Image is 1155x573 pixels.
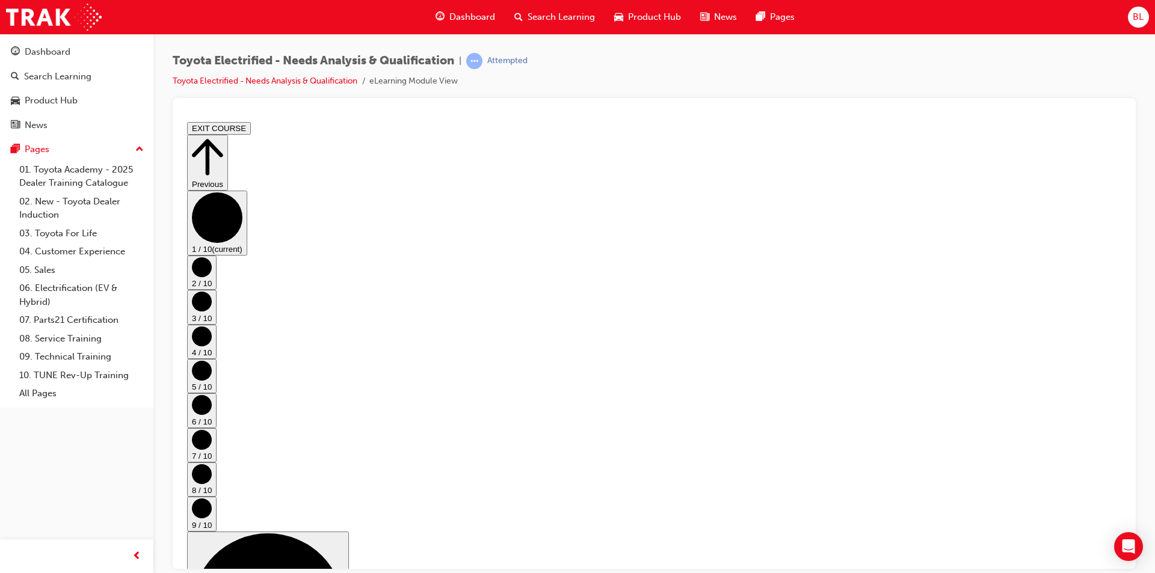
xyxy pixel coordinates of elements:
a: All Pages [14,384,149,403]
a: car-iconProduct Hub [605,5,691,29]
span: 4 / 10 [10,231,29,240]
span: 6 / 10 [10,300,29,309]
span: Previous [10,63,41,72]
div: Attempted [487,55,528,67]
span: 2 / 10 [10,162,29,171]
a: search-iconSearch Learning [505,5,605,29]
span: Dashboard [449,10,495,24]
span: 1 / 10 [10,127,29,136]
img: Trak [6,4,102,31]
a: 04. Customer Experience [14,242,149,261]
li: eLearning Module View [369,75,458,88]
div: Open Intercom Messenger [1114,532,1143,561]
button: Pages [5,138,149,161]
span: prev-icon [132,549,141,564]
span: News [714,10,737,24]
button: DashboardSearch LearningProduct HubNews [5,38,149,138]
span: pages-icon [11,144,20,155]
button: 5 / 10 [5,242,34,276]
span: search-icon [11,72,19,82]
div: Dashboard [25,45,70,59]
span: (current) [29,127,60,136]
span: Product Hub [628,10,681,24]
a: guage-iconDashboard [426,5,505,29]
span: car-icon [11,96,20,106]
span: Search Learning [528,10,595,24]
a: News [5,114,149,136]
a: 05. Sales [14,261,149,280]
span: learningRecordVerb_ATTEMPT-icon [466,53,482,69]
button: Previous [5,17,46,73]
button: 4 / 10 [5,207,34,242]
a: pages-iconPages [747,5,804,29]
span: guage-icon [436,10,445,25]
span: 9 / 10 [10,403,29,412]
span: guage-icon [11,47,20,58]
span: BL [1133,10,1144,24]
span: up-icon [135,142,144,158]
button: 1 / 10(current) [5,73,65,138]
button: 8 / 10 [5,345,34,379]
div: Pages [25,142,49,156]
button: EXIT COURSE [5,5,69,17]
span: 5 / 10 [10,265,29,274]
span: pages-icon [756,10,765,25]
div: Product Hub [25,94,78,108]
a: 07. Parts21 Certification [14,311,149,329]
a: 02. New - Toyota Dealer Induction [14,192,149,224]
a: Search Learning [5,66,149,88]
span: news-icon [700,10,709,25]
div: News [25,118,48,132]
button: BL [1128,7,1149,28]
button: 9 / 10 [5,379,34,414]
a: 10. TUNE Rev-Up Training [14,366,149,385]
span: Pages [770,10,795,24]
a: 08. Service Training [14,329,149,348]
span: 7 / 10 [10,334,29,343]
a: Product Hub [5,90,149,112]
button: 2 / 10 [5,138,34,173]
button: 3 / 10 [5,173,34,207]
a: 03. Toyota For Life [14,224,149,243]
span: car-icon [614,10,623,25]
a: Dashboard [5,41,149,63]
a: 09. Technical Training [14,348,149,366]
button: 6 / 10 [5,276,34,310]
span: search-icon [514,10,523,25]
span: news-icon [11,120,20,131]
span: | [459,54,461,68]
span: 3 / 10 [10,197,29,206]
div: Search Learning [24,70,91,84]
span: Toyota Electrified - Needs Analysis & Qualification [173,54,454,68]
a: 06. Electrification (EV & Hybrid) [14,279,149,311]
a: Toyota Electrified - Needs Analysis & Qualification [173,76,357,86]
button: 7 / 10 [5,311,34,345]
a: news-iconNews [691,5,747,29]
a: 01. Toyota Academy - 2025 Dealer Training Catalogue [14,161,149,192]
span: 8 / 10 [10,369,29,378]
